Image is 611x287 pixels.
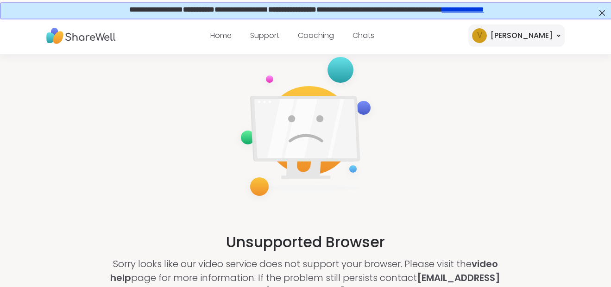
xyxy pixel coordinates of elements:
img: not-supported [233,51,378,205]
a: Support [250,30,279,41]
a: Coaching [298,30,334,41]
a: Chats [353,30,374,41]
div: [PERSON_NAME] [491,30,553,41]
h2: Unsupported Browser [226,231,385,253]
span: V [477,30,482,42]
a: video help [110,257,498,284]
img: ShareWell Nav Logo [46,23,116,49]
a: Home [210,30,232,41]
